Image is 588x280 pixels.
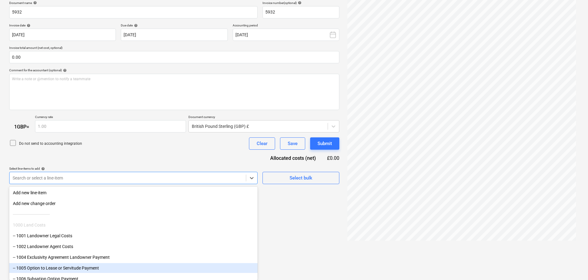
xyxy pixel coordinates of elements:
div: ------------------------------ [9,209,258,219]
p: Do not send to accounting integration [19,141,82,146]
input: Invoice date not specified [9,29,116,41]
div: 1000 Land Costs [9,220,258,230]
button: Save [280,137,305,150]
div: Due date [121,23,227,27]
div: Select bulk [290,174,312,182]
div: Comment for the accountant (optional) [9,68,339,72]
span: help [297,1,302,5]
p: Currency rate [35,115,186,120]
div: 1 GBP = [9,124,35,130]
div: Allocated costs (net) [259,155,326,162]
button: Submit [310,137,339,150]
span: help [26,24,30,27]
div: Add new change order [9,199,258,208]
span: help [62,69,67,72]
div: Document name [9,1,258,5]
button: [DATE] [233,29,339,41]
div: -- 1004 Exclusivity Agreement Landowner Payment [9,252,258,262]
div: Clear [257,140,267,148]
div: Submit [318,140,332,148]
div: Invoice number (optional) [262,1,339,5]
input: Document name [9,6,258,18]
p: Invoice total amount (net cost, optional) [9,46,339,51]
div: Invoice date [9,23,116,27]
input: Invoice total amount (net cost, optional) [9,51,339,63]
p: Accounting period [233,23,339,29]
span: help [40,167,45,171]
input: Due date not specified [121,29,227,41]
div: £0.00 [326,155,339,162]
div: Save [288,140,298,148]
input: Invoice number [262,6,339,18]
button: Select bulk [262,172,339,184]
p: Document currency [188,115,339,120]
iframe: Chat Widget [557,250,588,280]
span: help [133,24,138,27]
span: help [32,1,37,5]
div: -- 1002 Landowner Agent Costs [9,242,258,251]
div: Add new line-item [9,188,258,198]
div: Select line-items to add [9,167,258,171]
button: Clear [249,137,275,150]
div: -- 1001 Landowner Legal Costs [9,231,258,241]
div: -- 1005 Option to Lease or Servitude Payment [9,263,258,273]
